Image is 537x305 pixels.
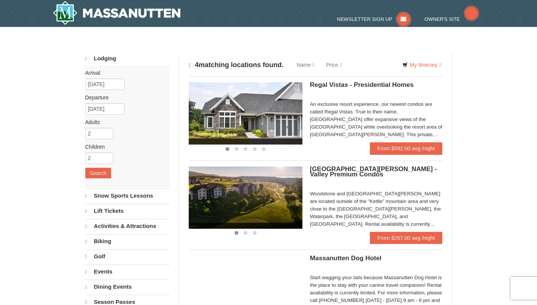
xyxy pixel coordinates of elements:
button: Search [85,168,111,178]
img: Massanutten Resort Logo [53,1,181,25]
div: Woodstone and [GEOGRAPHIC_DATA][PERSON_NAME] are located outside of the "Kettle" mountain area an... [310,190,443,228]
a: Owner's Site [424,16,479,22]
div: An exclusive resort experience, our newest condos are called Regal Vistas. True to their name, [G... [310,101,443,138]
a: Lodging [85,52,170,66]
a: Price [320,57,348,72]
span: [GEOGRAPHIC_DATA][PERSON_NAME] - Valley Premium Condos [310,165,437,178]
a: Snow Sports Lessons [85,189,170,203]
a: From $592.00 avg /night [370,142,443,154]
a: Events [85,264,170,279]
a: Activities & Attractions [85,219,170,233]
a: My Itinerary [398,59,446,71]
span: Owner's Site [424,16,460,22]
a: Lift Tickets [85,204,170,218]
a: Newsletter Sign Up [337,16,411,22]
a: Golf [85,249,170,264]
a: Dining Events [85,280,170,294]
a: Name [291,57,320,72]
span: Regal Vistas - Presidential Homes [310,81,414,88]
label: Departure [85,94,164,101]
span: Newsletter Sign Up [337,16,392,22]
a: From $267.00 avg /night [370,232,443,244]
a: Biking [85,234,170,248]
a: Massanutten Resort [53,1,181,25]
label: Adults [85,118,164,126]
label: Children [85,143,164,151]
span: Massanutten Dog Hotel [310,255,382,262]
label: Arrival [85,69,164,77]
